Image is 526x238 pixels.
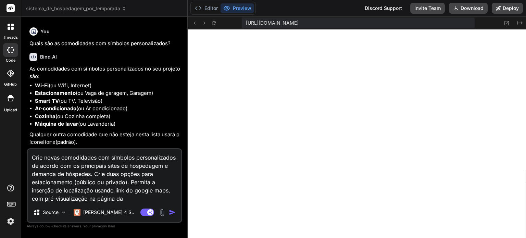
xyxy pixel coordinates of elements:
[29,65,181,80] p: As comodidades com símbolos personalizados no seu projeto são:
[35,89,181,97] li: (ou Vaga de garagem, Garagem)
[35,82,49,89] strong: Wi-Fi
[3,35,18,40] label: threads
[35,98,59,104] strong: Smart TV
[40,53,57,60] h6: Bind AI
[83,209,134,216] p: [PERSON_NAME] 4 S..
[35,105,76,112] strong: Ar-condicionado
[6,58,15,63] label: code
[410,3,445,14] button: Invite Team
[150,16,175,22] code: admin123
[74,209,80,216] img: Claude 4 Sonnet
[29,131,181,147] p: Qualquer outra comodidade que não esteja nesta lista usará o ícone (padrão).
[192,3,221,13] button: Editor
[40,28,50,35] h6: You
[35,82,181,90] li: (ou Wifi, Internet)
[221,3,254,13] button: Preview
[449,3,488,14] button: Download
[92,224,104,228] span: privacy
[361,3,406,14] div: Discord Support
[158,209,166,216] img: attachment
[35,90,76,96] strong: Estacionamento
[61,210,66,215] img: Pick Models
[29,40,181,48] p: Quais são as comodidades com símbolos personalizados?
[492,3,523,14] button: Deploy
[35,121,78,127] strong: Máquina de lavar
[35,113,55,120] strong: Cozinha
[35,120,181,128] li: (ou Lavanderia)
[35,97,181,105] li: (ou TV, Televisão)
[4,82,17,87] label: GitHub
[4,107,17,113] label: Upload
[27,223,182,229] p: Always double-check its answers. Your in Bind
[26,5,126,12] span: sistema_de_hospedagem_por_temporada
[35,113,181,121] li: (ou Cozinha completa)
[43,209,59,216] p: Source
[246,20,299,26] span: [URL][DOMAIN_NAME]
[5,215,16,227] img: settings
[35,105,181,113] li: (ou Ar condicionado)
[188,29,526,238] iframe: Preview
[43,140,55,146] code: Home
[169,209,176,216] img: icon
[28,149,181,203] textarea: Crie novas comodidades com símbolos personalizados de acordo com os principais sites de hospedage...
